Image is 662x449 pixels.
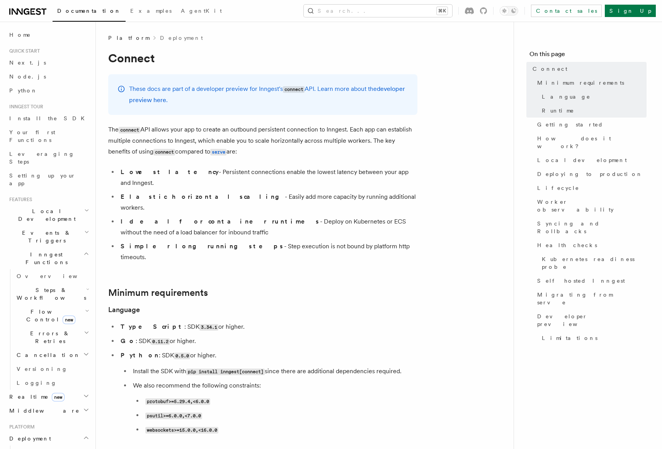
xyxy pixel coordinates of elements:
[529,62,647,76] a: Connect
[6,169,91,190] a: Setting up your app
[9,87,37,94] span: Python
[537,156,627,164] span: Local development
[108,304,140,315] a: Language
[17,380,57,386] span: Logging
[6,424,35,430] span: Platform
[118,350,417,435] li: : SDK or higher.
[534,167,647,181] a: Deploying to production
[14,308,85,323] span: Flow Control
[145,427,218,434] code: websockets>=15.0.0,<16.0.0
[9,60,46,66] span: Next.js
[121,323,184,330] strong: TypeScript
[6,226,91,248] button: Events & Triggers
[6,147,91,169] a: Leveraging Steps
[176,2,226,21] a: AgentKit
[14,305,91,326] button: Flow Controlnew
[542,334,597,342] span: Limitations
[539,104,647,118] a: Runtime
[542,93,591,101] span: Language
[119,127,140,133] code: connect
[6,269,91,390] div: Inngest Functions
[537,170,643,178] span: Deploying to production
[9,73,46,80] span: Node.js
[121,218,320,225] strong: Ideal for container runtimes
[6,28,91,42] a: Home
[539,331,647,345] a: Limitations
[534,217,647,238] a: Syncing and Rollbacks
[534,118,647,131] a: Getting started
[129,84,408,106] p: These docs are part of a developer preview for Inngest's API. Learn more about the .
[199,324,218,331] code: 3.34.1
[539,252,647,274] a: Kubernetes readiness probe
[9,151,75,165] span: Leveraging Steps
[14,329,84,345] span: Errors & Retries
[14,283,91,305] button: Steps & Workflows
[537,277,625,285] span: Self hosted Inngest
[121,337,136,345] strong: Go
[14,286,86,302] span: Steps & Workflows
[6,70,91,84] a: Node.js
[537,79,624,87] span: Minimum requirements
[6,432,91,446] button: Deployment
[121,352,159,359] strong: Python
[118,167,417,188] li: - Persistent connections enable the lowest latency between your app and Inngest.
[63,316,75,324] span: new
[130,8,172,14] span: Examples
[534,309,647,331] a: Developer preview
[437,7,448,15] kbd: ⌘K
[6,111,91,125] a: Install the SDK
[6,229,84,244] span: Events & Triggers
[534,181,647,195] a: Lifecycle
[17,366,68,372] span: Versioning
[181,8,222,14] span: AgentKit
[534,274,647,288] a: Self hosted Inngest
[534,288,647,309] a: Migrating from serve
[531,5,602,17] a: Contact sales
[534,76,647,90] a: Minimum requirements
[57,8,121,14] span: Documentation
[6,248,91,269] button: Inngest Functions
[542,255,647,271] span: Kubernetes readiness probe
[14,269,91,283] a: Overview
[145,398,210,405] code: protobuf>=5.29.4,<6.0.0
[304,5,452,17] button: Search...⌘K
[539,90,647,104] a: Language
[14,326,91,348] button: Errors & Retries
[121,242,284,250] strong: Simpler long running steps
[118,216,417,238] li: - Deploy on Kubernetes or ECS without the need of a load balancer for inbound traffic
[14,376,91,390] a: Logging
[17,273,96,279] span: Overview
[542,107,574,114] span: Runtime
[121,168,219,176] strong: Lowest latency
[108,124,417,157] p: The API allows your app to create an outbound persistent connection to Inngest. Each app can esta...
[537,135,647,150] span: How does it work?
[118,336,417,347] li: : SDK or higher.
[6,251,83,266] span: Inngest Functions
[108,51,417,65] h1: Connect
[534,195,647,217] a: Worker observability
[537,184,579,192] span: Lifecycle
[210,148,226,155] a: serve
[6,390,91,404] button: Realtimenew
[537,121,603,128] span: Getting started
[605,5,656,17] a: Sign Up
[9,31,31,39] span: Home
[6,48,40,54] span: Quick start
[533,65,567,73] span: Connect
[210,149,226,155] code: serve
[500,6,518,15] button: Toggle dark mode
[186,369,265,375] code: pip install inngest[connect]
[153,149,175,155] code: connect
[151,338,170,345] code: 0.11.2
[6,125,91,147] a: Your first Functions
[534,153,647,167] a: Local development
[529,50,647,62] h4: On this page
[537,241,597,249] span: Health checks
[534,238,647,252] a: Health checks
[537,220,647,235] span: Syncing and Rollbacks
[52,393,65,401] span: new
[6,207,84,223] span: Local Development
[537,198,647,213] span: Worker observability
[160,34,203,42] a: Deployment
[126,2,176,21] a: Examples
